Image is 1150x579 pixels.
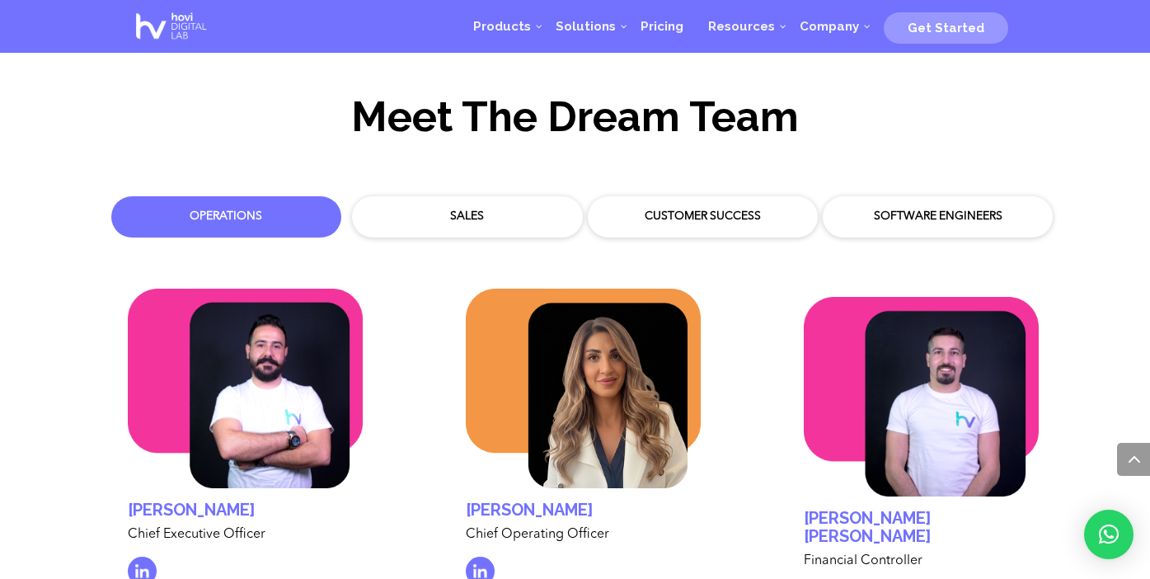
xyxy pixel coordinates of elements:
a: Solutions [543,2,628,51]
a: Company [787,2,871,51]
span: Pricing [641,19,683,34]
a: Get Started [884,14,1008,39]
a: Products [461,2,543,51]
h2: Meet The Dream Team [130,94,1021,148]
div: Operations [124,209,329,225]
span: Get Started [908,21,984,35]
span: Resources [708,19,775,34]
span: Company [800,19,859,34]
div: Software Engineers [835,209,1040,225]
a: Resources [696,2,787,51]
div: Customer Success [600,209,805,225]
span: Solutions [556,19,616,34]
a: Pricing [628,2,696,51]
span: Products [473,19,531,34]
div: Sales [364,209,570,225]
